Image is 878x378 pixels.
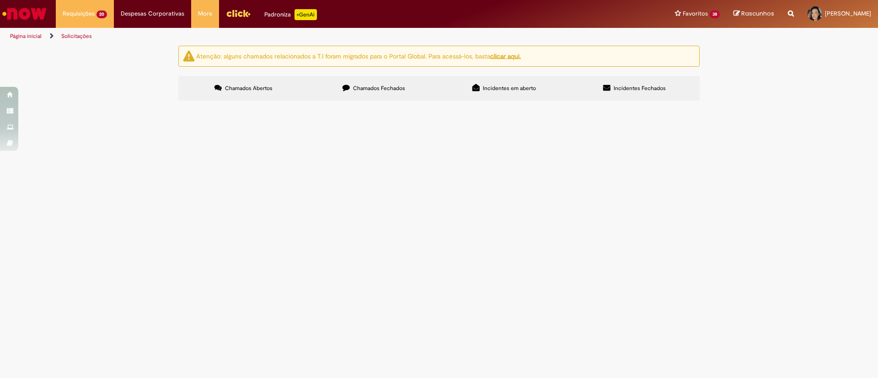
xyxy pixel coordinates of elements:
ng-bind-html: Atenção: alguns chamados relacionados a T.I foram migrados para o Portal Global. Para acessá-los,... [196,52,521,60]
img: ServiceNow [1,5,48,23]
span: More [198,9,212,18]
span: Chamados Fechados [353,85,405,92]
ul: Trilhas de página [7,28,578,45]
span: Despesas Corporativas [121,9,184,18]
span: 20 [96,11,107,18]
span: [PERSON_NAME] [825,10,871,17]
span: Requisições [63,9,95,18]
p: +GenAi [294,9,317,20]
span: Chamados Abertos [225,85,273,92]
a: Página inicial [10,32,42,40]
a: clicar aqui. [490,52,521,60]
a: Solicitações [61,32,92,40]
span: Favoritos [683,9,708,18]
a: Rascunhos [733,10,774,18]
span: Rascunhos [741,9,774,18]
img: click_logo_yellow_360x200.png [226,6,251,20]
span: Incidentes em aberto [483,85,536,92]
span: 38 [710,11,720,18]
div: Padroniza [264,9,317,20]
span: Incidentes Fechados [614,85,666,92]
